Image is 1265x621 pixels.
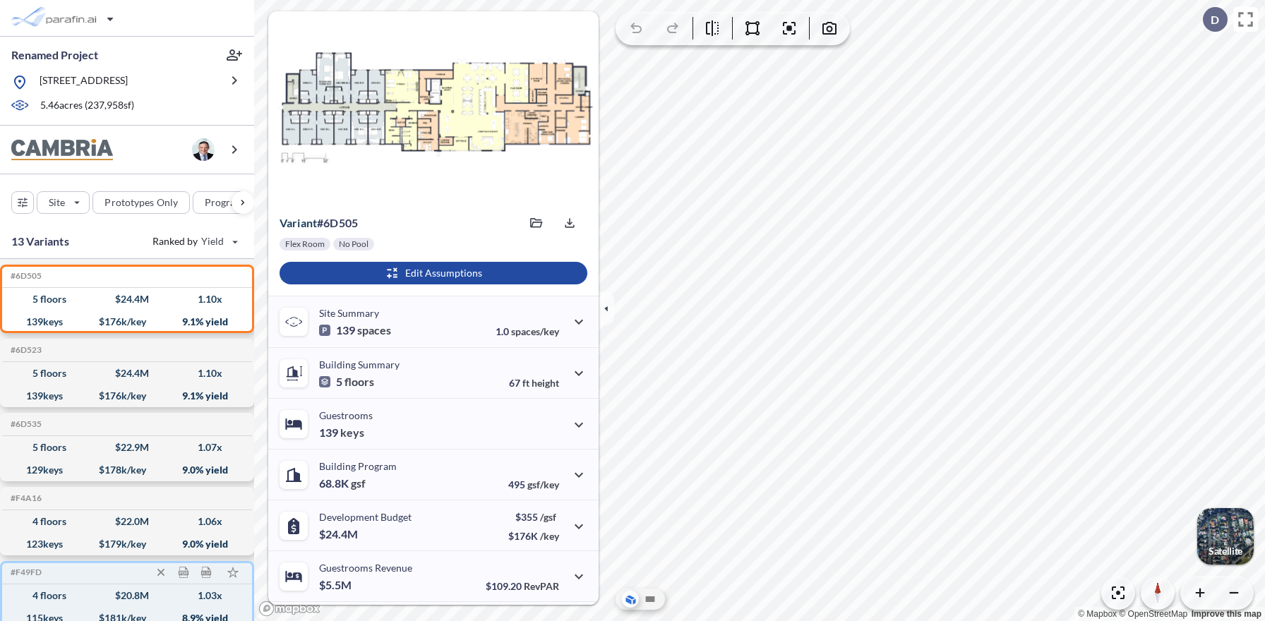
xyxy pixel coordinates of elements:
[8,567,42,577] h5: Click to copy the code
[319,511,412,523] p: Development Budget
[1192,609,1261,619] a: Improve this map
[319,578,354,592] p: $5.5M
[11,233,69,250] p: 13 Variants
[92,191,190,214] button: Prototypes Only
[319,460,397,472] p: Building Program
[540,530,559,542] span: /key
[8,419,42,429] h5: Click to copy the code
[280,262,587,284] button: Edit Assumptions
[319,426,364,440] p: 139
[405,266,482,280] p: Edit Assumptions
[622,591,639,608] button: Aerial View
[319,307,379,319] p: Site Summary
[319,527,360,541] p: $24.4M
[351,476,366,490] span: gsf
[192,138,215,161] img: user logo
[319,358,400,370] p: Building Summary
[280,216,317,229] span: Variant
[8,345,42,355] h5: Click to copy the code
[524,580,559,592] span: RevPAR
[193,191,269,214] button: Program
[319,375,374,389] p: 5
[339,239,368,250] p: No Pool
[344,375,374,389] span: floors
[104,195,178,210] p: Prototypes Only
[319,323,391,337] p: 139
[319,562,412,574] p: Guestrooms Revenue
[11,47,98,63] p: Renamed Project
[1119,609,1187,619] a: OpenStreetMap
[1197,508,1254,565] img: Switcher Image
[532,377,559,389] span: height
[8,493,42,503] h5: Click to copy the code
[508,511,559,523] p: $355
[258,601,320,617] a: Mapbox homepage
[522,377,529,389] span: ft
[37,191,90,214] button: Site
[508,478,559,490] p: 495
[527,478,559,490] span: gsf/key
[319,409,373,421] p: Guestrooms
[642,591,659,608] button: Site Plan
[357,323,391,337] span: spaces
[40,73,128,91] p: [STREET_ADDRESS]
[201,234,224,248] span: Yield
[540,511,556,523] span: /gsf
[486,580,559,592] p: $109.20
[40,98,134,114] p: 5.46 acres ( 237,958 sf)
[285,239,325,250] p: Flex Room
[509,377,559,389] p: 67
[511,325,559,337] span: spaces/key
[141,230,247,253] button: Ranked by Yield
[508,530,559,542] p: $176K
[1209,545,1242,557] p: Satellite
[205,195,244,210] p: Program
[49,195,65,210] p: Site
[1078,609,1117,619] a: Mapbox
[11,139,113,161] img: BrandImage
[340,426,364,440] span: keys
[8,271,42,281] h5: Click to copy the code
[496,325,559,337] p: 1.0
[280,216,358,230] p: # 6d505
[1211,13,1219,26] p: D
[319,476,366,490] p: 68.8K
[1197,508,1254,565] button: Switcher ImageSatellite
